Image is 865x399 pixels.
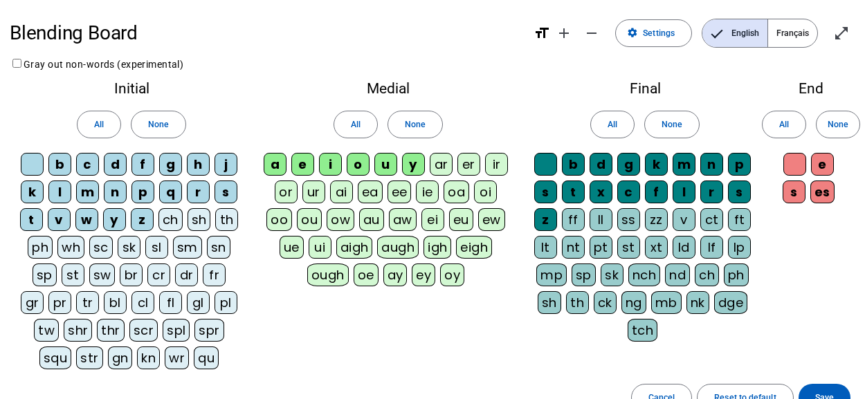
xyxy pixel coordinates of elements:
[724,263,749,286] div: ph
[215,208,238,231] div: th
[21,291,44,314] div: gr
[76,291,99,314] div: tr
[457,153,480,176] div: er
[810,180,835,203] div: es
[828,118,848,132] span: None
[412,263,435,286] div: ey
[700,236,723,259] div: lf
[673,153,695,176] div: m
[33,263,57,286] div: sp
[327,208,354,231] div: ow
[536,263,567,286] div: mp
[48,180,71,203] div: l
[617,153,640,176] div: g
[665,263,690,286] div: nd
[10,14,524,53] h1: Blending Board
[334,111,378,138] button: All
[485,153,508,176] div: ir
[188,208,211,231] div: sh
[159,153,182,176] div: g
[702,19,767,47] span: English
[627,28,638,39] mat-icon: settings
[590,236,612,259] div: pt
[383,263,408,286] div: ay
[264,153,286,176] div: a
[828,19,855,47] button: Enter full screen
[215,153,237,176] div: j
[131,153,154,176] div: f
[534,208,557,231] div: z
[402,153,425,176] div: y
[159,180,182,203] div: q
[416,180,439,203] div: ie
[76,346,102,369] div: str
[405,118,426,132] span: None
[388,111,443,138] button: None
[280,236,304,259] div: ue
[608,118,617,132] span: All
[621,291,646,314] div: ng
[388,180,412,203] div: ee
[215,180,237,203] div: s
[695,263,719,286] div: ch
[456,236,492,259] div: eigh
[207,236,230,259] div: sn
[424,236,451,259] div: igh
[307,263,349,286] div: ough
[131,208,154,231] div: z
[48,208,71,231] div: v
[583,25,600,41] mat-icon: remove
[64,319,92,342] div: shr
[358,180,383,203] div: ea
[590,111,635,138] button: All
[173,236,202,259] div: sm
[89,263,116,286] div: sw
[48,291,71,314] div: pr
[291,153,314,176] div: e
[662,118,682,132] span: None
[148,118,169,132] span: None
[762,111,806,138] button: All
[562,236,585,259] div: nt
[572,263,596,286] div: sp
[347,153,370,176] div: o
[534,180,557,203] div: s
[203,263,226,286] div: fr
[550,19,578,47] button: Increase font size
[77,111,121,138] button: All
[702,19,818,48] mat-button-toggle-group: Language selection
[76,180,99,203] div: m
[728,208,751,231] div: ft
[104,153,127,176] div: d
[145,236,168,259] div: sl
[389,208,417,231] div: aw
[534,236,557,259] div: lt
[628,319,657,342] div: tch
[430,153,453,176] div: ar
[617,236,640,259] div: st
[673,208,695,231] div: v
[215,291,237,314] div: pl
[359,208,384,231] div: au
[556,25,572,41] mat-icon: add
[319,153,342,176] div: i
[108,346,133,369] div: gn
[120,263,143,286] div: br
[131,180,154,203] div: p
[444,180,469,203] div: oa
[783,180,805,203] div: s
[590,208,612,231] div: ll
[354,263,379,286] div: oe
[19,82,244,96] h2: Initial
[449,208,473,231] div: eu
[534,25,550,41] mat-icon: format_size
[590,153,612,176] div: d
[628,263,660,286] div: nch
[131,111,186,138] button: None
[89,236,113,259] div: sc
[700,208,723,231] div: ct
[57,236,84,259] div: wh
[594,291,617,314] div: ck
[700,153,723,176] div: n
[538,291,561,314] div: sh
